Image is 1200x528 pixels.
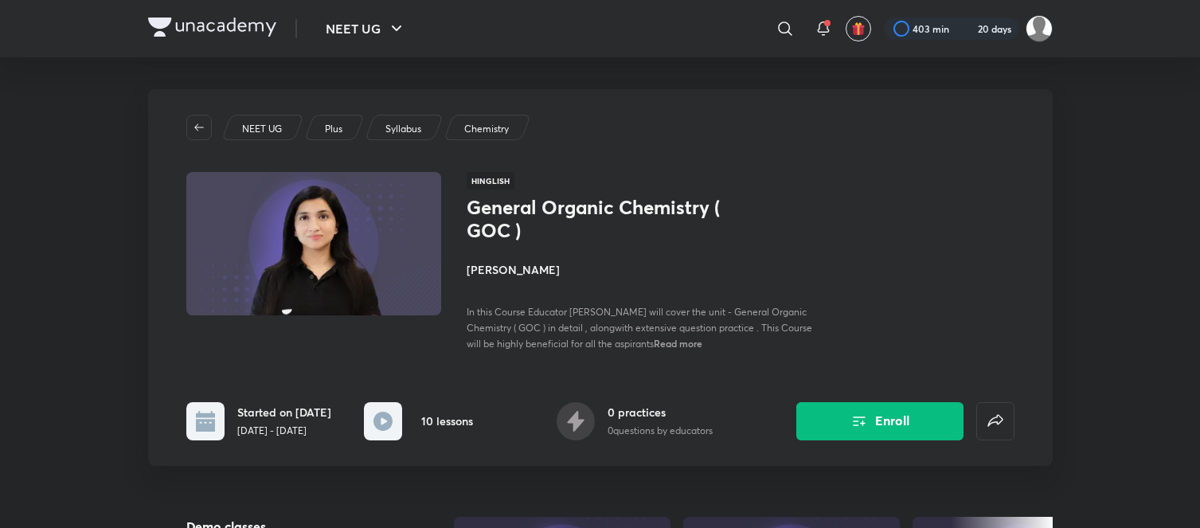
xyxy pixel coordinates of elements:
a: Company Logo [148,18,276,41]
a: Plus [322,122,345,136]
h4: [PERSON_NAME] [467,261,823,278]
a: NEET UG [239,122,284,136]
button: Enroll [796,402,964,440]
a: Syllabus [382,122,424,136]
button: avatar [846,16,871,41]
p: [DATE] - [DATE] [237,424,331,438]
p: 0 questions by educators [608,424,713,438]
h6: Started on [DATE] [237,404,331,420]
button: NEET UG [316,13,416,45]
a: Chemistry [461,122,511,136]
h6: 10 lessons [421,413,473,429]
p: Chemistry [464,122,509,136]
span: In this Course Educator [PERSON_NAME] will cover the unit - General Organic Chemistry ( GOC ) in ... [467,306,812,350]
img: Company Logo [148,18,276,37]
p: Syllabus [385,122,421,136]
h1: General Organic Chemistry ( GOC ) [467,196,727,242]
img: avatar [851,22,866,36]
img: streak [959,21,975,37]
img: Amisha Rani [1026,15,1053,42]
h6: 0 practices [608,404,713,420]
span: Read more [654,337,702,350]
span: Hinglish [467,172,514,190]
p: NEET UG [242,122,282,136]
img: Thumbnail [183,170,443,317]
p: Plus [325,122,342,136]
button: false [976,402,1014,440]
